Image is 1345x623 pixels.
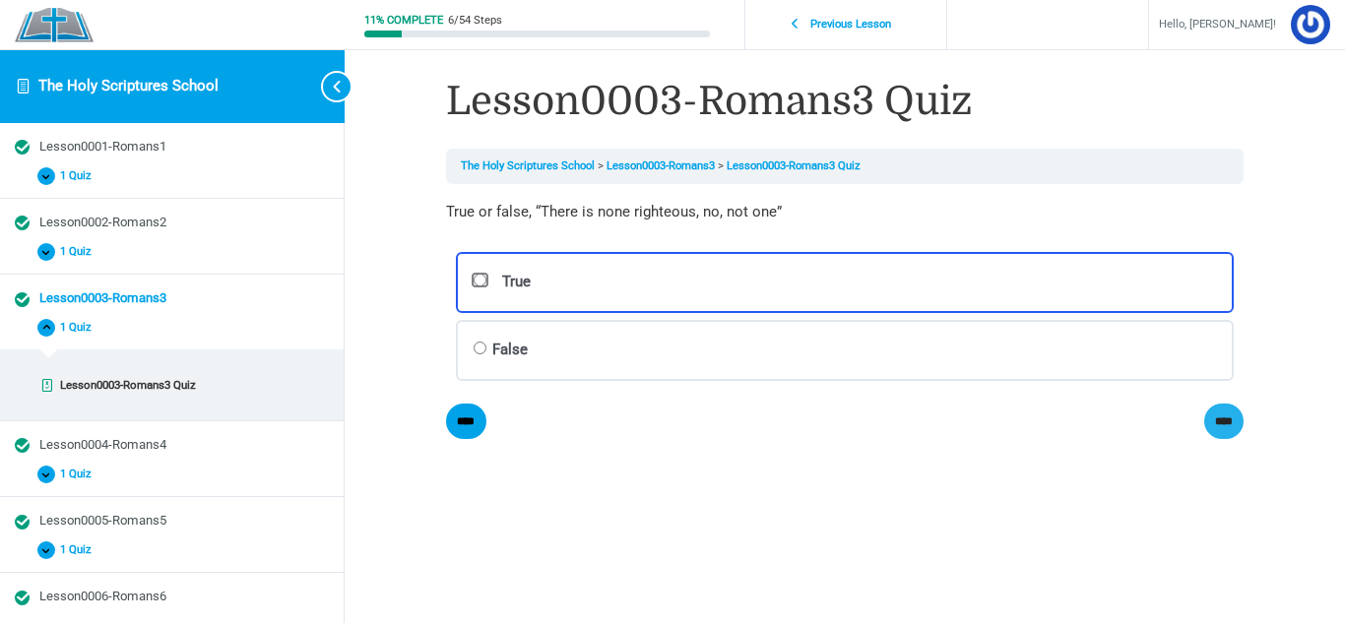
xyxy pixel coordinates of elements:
[55,169,103,183] span: 1 Quiz
[448,15,502,26] div: 6/54 Steps
[15,289,329,308] a: Completed Lesson0003-Romans3
[39,378,54,393] div: Completed
[15,238,329,267] button: 1 Quiz
[364,15,443,26] div: 11% Complete
[446,199,1244,226] p: True or false, “There is none righteous, no, not one”
[607,159,715,172] a: Lesson0003-Romans3
[15,536,329,565] button: 1 Quiz
[22,371,323,400] a: Completed Lesson0003-Romans3 Quiz
[15,512,329,530] a: Completed Lesson0005-Romans5
[39,436,329,455] div: Lesson0004-Romans4
[15,161,329,190] button: 1 Quiz
[461,159,595,172] a: The Holy Scriptures School
[750,7,941,43] a: Previous Lesson
[473,342,487,354] input: False
[15,588,329,606] a: Completed Lesson0006-Romans6
[55,321,103,335] span: 1 Quiz
[456,252,1234,313] label: True
[446,149,1244,184] nav: Breadcrumbs
[39,588,329,606] div: Lesson0006-Romans6
[446,74,1244,129] h1: Lesson0003-Romans3 Quiz
[55,245,103,259] span: 1 Quiz
[55,467,103,481] span: 1 Quiz
[15,216,30,230] div: Completed
[39,138,329,156] div: Lesson0001-Romans1
[456,320,1234,381] label: False
[38,77,219,94] a: The Holy Scriptures School
[727,159,861,172] a: Lesson0003-Romans3 Quiz
[15,438,30,453] div: Completed
[15,140,30,155] div: Completed
[15,591,30,605] div: Completed
[15,436,329,455] a: Completed Lesson0004-Romans4
[60,377,317,394] div: Lesson0003-Romans3 Quiz
[473,274,487,286] input: True
[55,543,103,557] span: 1 Quiz
[15,461,329,489] button: 1 Quiz
[39,512,329,530] div: Lesson0005-Romans5
[15,292,30,307] div: Completed
[15,515,30,530] div: Completed
[1159,15,1276,35] span: Hello, [PERSON_NAME]!
[305,49,345,123] button: Toggle sidebar navigation
[15,138,329,156] a: Completed Lesson0001-Romans1
[15,214,329,232] a: Completed Lesson0002-Romans2
[15,314,329,343] button: 1 Quiz
[39,214,329,232] div: Lesson0002-Romans2
[39,289,329,308] div: Lesson0003-Romans3
[800,18,903,31] span: Previous Lesson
